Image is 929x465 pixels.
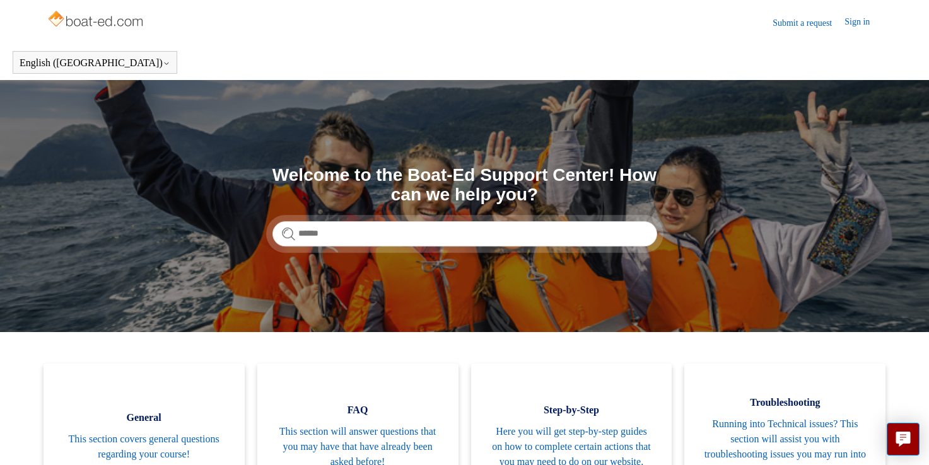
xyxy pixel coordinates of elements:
a: Submit a request [773,16,844,30]
span: FAQ [276,403,440,418]
span: Troubleshooting [703,395,867,410]
span: General [62,410,226,425]
input: Search [272,221,657,246]
button: Live chat [887,423,920,456]
h1: Welcome to the Boat-Ed Support Center! How can we help you? [272,166,657,205]
span: This section covers general questions regarding your course! [62,432,226,462]
span: Step-by-Step [490,403,653,418]
img: Boat-Ed Help Center home page [47,8,147,33]
a: Sign in [844,15,882,30]
button: English ([GEOGRAPHIC_DATA]) [20,57,170,69]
